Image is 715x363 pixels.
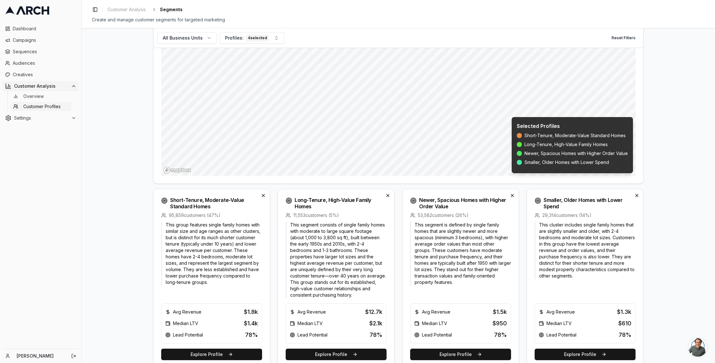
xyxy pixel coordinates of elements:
div: $1.4k [244,319,258,328]
span: Overview [23,93,44,100]
button: Settings [3,113,79,123]
span: All Business Units [163,35,203,41]
div: Avg Revenue [414,309,450,315]
div: $1.5k [493,307,507,316]
span: 95,859 customers ( 47 %) [169,212,221,219]
span: Creatives [13,71,76,78]
div: $950 [493,319,507,328]
div: Median LTV [290,320,323,327]
button: All Business Units [157,32,217,44]
button: Customer Analysis [3,81,79,91]
span: Settings [14,115,69,121]
div: 78 % [245,330,258,339]
div: $1.3k [617,307,631,316]
span: Newer, Spacious Homes with Higher Order Value [524,150,628,157]
span: Sequences [13,48,76,55]
a: Customer Analysis [105,5,148,14]
div: $610 [618,319,631,328]
button: Explore Profile [535,349,636,360]
a: Audiences [3,58,79,68]
div: $2.1k [369,319,382,328]
span: Campaigns [13,37,76,43]
div: 78 % [370,330,382,339]
span: Customer Analysis [14,83,69,89]
p: This group features single family homes with similar size and age ranges as other clusters, but i... [161,222,262,285]
span: Customer Analysis [108,6,146,13]
div: Avg Revenue [165,309,201,315]
span: Dashboard [13,26,76,32]
h3: Selected Profiles [517,122,628,130]
span: 53,582 customers ( 26 %) [418,212,469,219]
div: $12.7k [365,307,382,316]
div: Median LTV [165,320,198,327]
div: Avg Revenue [290,309,326,315]
div: Median LTV [414,320,447,327]
h3: Long-Tenure, High-Value Family Homes [295,197,384,210]
div: 78 % [619,330,631,339]
p: This cluster includes single family homes that are slightly smaller and older, with 2-4 bedrooms ... [535,222,636,279]
button: Explore Profile [161,349,262,360]
div: 78 % [494,330,507,339]
span: Long-Tenure, High-Value Family Homes [524,141,608,148]
p: This segment is defined by single family homes that are slightly newer and more spacious (minimum... [410,222,511,285]
div: 4 selected [246,34,269,41]
div: $1.8k [244,307,258,316]
h3: Short-Tenure, Moderate-Value Standard Homes [170,197,260,210]
button: Explore Profile [286,349,387,360]
div: Create and manage customer segments for targeted marketing [92,17,705,23]
div: Lead Potential [290,332,327,338]
a: Overview [11,92,71,101]
div: Open chat [688,337,707,357]
h3: Newer, Spacious Homes with Higher Order Value [419,197,508,210]
nav: breadcrumb [105,5,183,14]
a: Creatives [3,70,79,80]
div: Profiles: [225,34,269,41]
span: 11,553 customers ( 5 %) [293,212,339,219]
div: Lead Potential [165,332,203,338]
a: Mapbox homepage [163,167,191,174]
span: Audiences [13,60,76,66]
span: Customer Profiles [23,103,61,110]
a: Customer Profiles [11,102,71,111]
a: Dashboard [3,24,79,34]
button: Reset Filters [608,33,639,43]
button: Log out [69,352,78,360]
button: Explore Profile [410,349,511,360]
button: Deselect profile [260,192,267,199]
p: This segment consists of single family homes with moderate to large square footage (about 1,000 t... [286,222,387,298]
a: Sequences [3,47,79,57]
div: Median LTV [539,320,572,327]
button: Deselect profile [384,192,392,199]
span: Short-Tenure, Moderate-Value Standard Homes [524,132,626,139]
div: Lead Potential [539,332,576,338]
span: Segments [160,6,183,13]
div: Lead Potential [414,332,452,338]
canvas: Map [161,16,636,176]
span: 29,314 customers ( 14 %) [542,212,591,219]
h3: Smaller, Older Homes with Lower Spend [544,197,633,210]
button: Deselect profile [508,192,516,199]
button: Deselect profile [633,192,641,199]
a: Campaigns [3,35,79,45]
div: Avg Revenue [539,309,575,315]
span: Smaller, Older Homes with Lower Spend [524,159,609,166]
a: [PERSON_NAME] [17,353,64,359]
